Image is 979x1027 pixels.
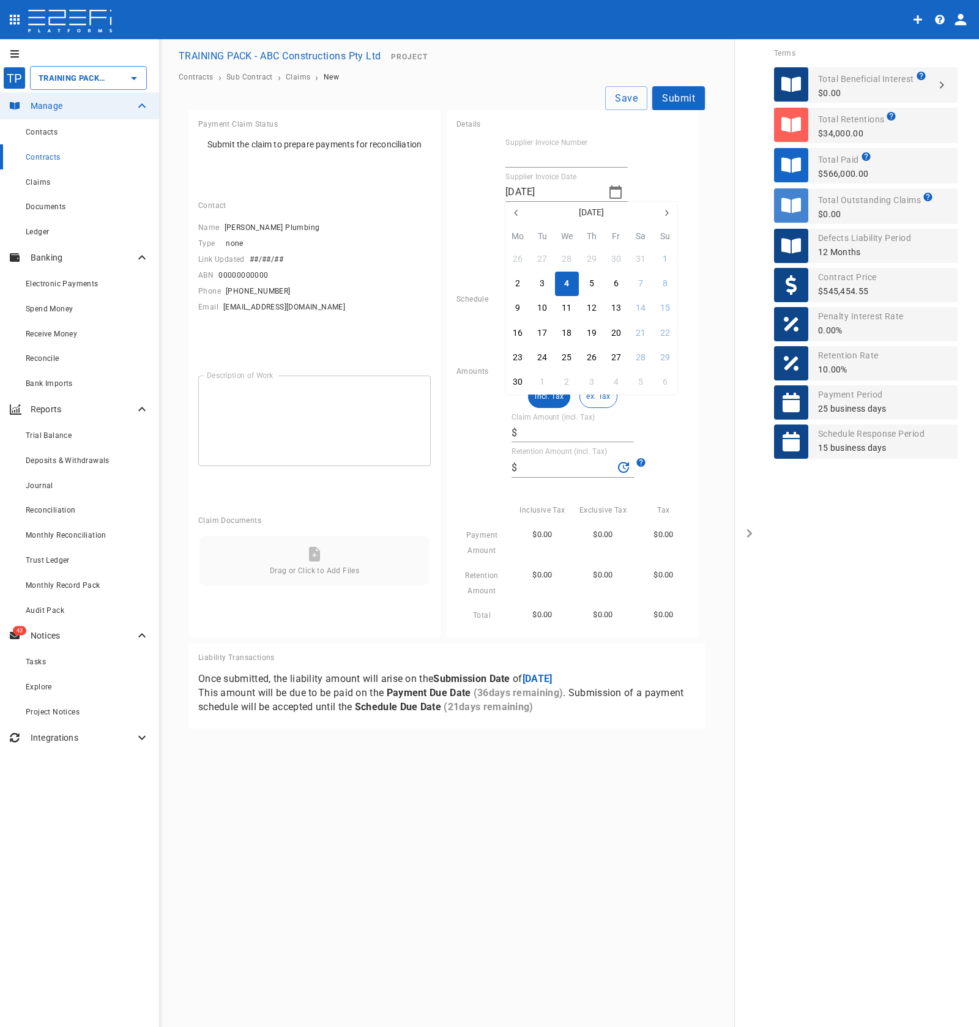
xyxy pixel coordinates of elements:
[506,370,530,394] button: 30 September 2024
[537,327,547,340] div: 17
[562,302,571,315] div: 11
[513,253,523,266] div: 26
[628,272,652,295] button: 7 September 2024
[537,351,547,365] div: 24
[653,346,677,369] button: 29 September 2024
[555,297,579,321] button: 11 September 2024
[653,297,677,321] button: 15 September 2024
[537,253,547,266] div: 27
[604,247,628,271] button: 30 August 2024
[653,230,677,247] th: Su
[653,321,677,345] button: 22 September 2024
[604,230,628,247] th: Fr
[555,247,579,271] button: 28 August 2024
[579,321,603,345] button: 19 September 2024
[653,272,677,295] button: 8 September 2024
[506,297,530,321] button: 9 September 2024
[653,370,677,394] button: 6 October 2024
[614,277,619,291] div: 6
[660,327,670,340] div: 22
[505,230,530,247] th: Mo
[604,297,628,321] button: 13 September 2024
[579,370,603,394] button: 3 October 2024
[628,247,652,271] button: 31 August 2024
[530,230,554,247] th: Tu
[564,376,569,389] div: 2
[513,351,523,365] div: 23
[506,346,530,369] button: 23 September 2024
[636,302,646,315] div: 14
[540,376,545,389] div: 1
[611,327,621,340] div: 20
[660,302,670,315] div: 15
[604,321,628,345] button: 20 September 2024
[537,302,547,315] div: 10
[587,253,597,266] div: 29
[663,376,668,389] div: 6
[515,302,520,315] div: 9
[555,370,579,394] button: 2 October 2024
[628,346,652,369] button: 28 September 2024
[579,346,603,369] button: 26 September 2024
[611,302,621,315] div: 13
[513,327,523,340] div: 16
[587,351,597,365] div: 26
[506,247,530,271] button: 26 August 2024
[564,277,569,291] div: 4
[530,272,554,295] button: 3 September 2024
[636,253,646,266] div: 31
[530,346,554,369] button: 24 September 2024
[604,370,628,394] button: 4 October 2024
[663,253,668,266] div: 1
[555,321,579,345] button: 18 September 2024
[628,230,653,247] th: Sa
[530,247,554,271] button: 27 August 2024
[527,202,655,224] button: [DATE]
[579,247,603,271] button: 29 August 2024
[604,346,628,369] button: 27 September 2024
[611,351,621,365] div: 27
[579,230,604,247] th: Th
[628,370,652,394] button: 5 October 2024
[589,277,594,291] div: 5
[562,351,571,365] div: 25
[663,277,668,291] div: 8
[587,327,597,340] div: 19
[587,302,597,315] div: 12
[636,327,646,340] div: 21
[611,253,621,266] div: 30
[589,376,594,389] div: 3
[660,351,670,365] div: 29
[604,272,628,295] button: 6 September 2024
[506,272,530,295] button: 2 September 2024
[562,327,571,340] div: 18
[628,297,652,321] button: 14 September 2024
[513,376,523,389] div: 30
[653,247,677,271] button: 1 September 2024
[515,277,520,291] div: 2
[530,297,554,321] button: 10 September 2024
[530,370,554,394] button: 1 October 2024
[638,277,643,291] div: 7
[628,321,652,345] button: 21 September 2024
[506,321,530,345] button: 16 September 2024
[540,277,545,291] div: 3
[555,346,579,369] button: 25 September 2024
[562,253,571,266] div: 28
[579,297,603,321] button: 12 September 2024
[530,321,554,345] button: 17 September 2024
[555,272,579,295] button: 4 September 2024
[554,230,579,247] th: We
[636,351,646,365] div: 28
[638,376,643,389] div: 5
[579,272,603,295] button: 5 September 2024
[614,376,619,389] div: 4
